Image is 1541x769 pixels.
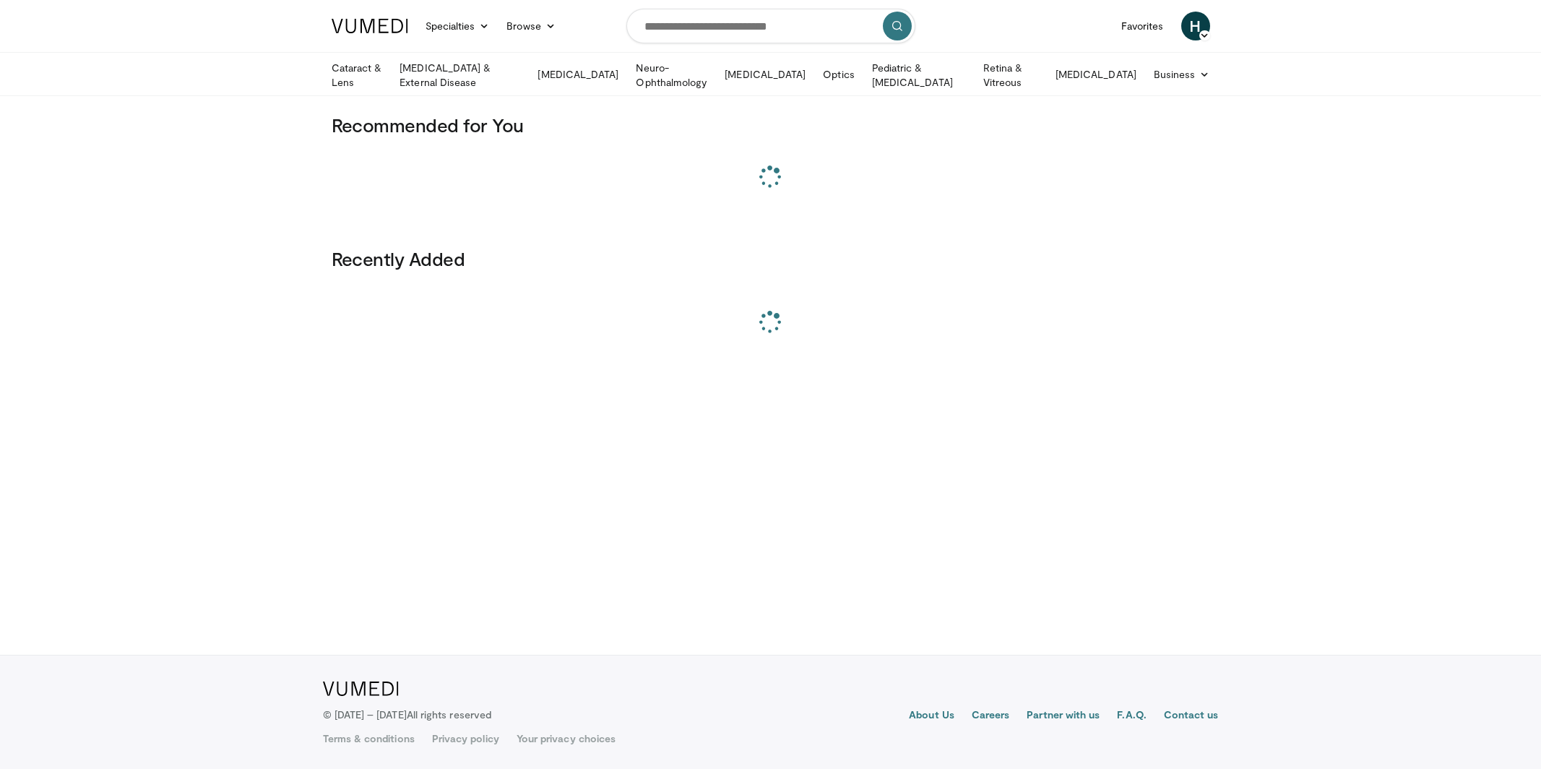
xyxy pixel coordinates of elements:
a: [MEDICAL_DATA] [529,60,627,89]
a: Partner with us [1027,708,1100,725]
a: [MEDICAL_DATA] [1047,60,1145,89]
a: Specialties [417,12,498,40]
a: F.A.Q. [1117,708,1146,725]
img: VuMedi Logo [323,682,399,696]
a: Contact us [1164,708,1219,725]
a: Business [1145,60,1219,89]
a: Privacy policy [432,731,499,746]
a: Optics [814,60,863,89]
a: Retina & Vitreous [975,61,1047,90]
p: © [DATE] – [DATE] [323,708,492,722]
a: [MEDICAL_DATA] [716,60,814,89]
h3: Recommended for You [332,113,1210,137]
a: Favorites [1113,12,1173,40]
a: Terms & conditions [323,731,415,746]
a: About Us [909,708,954,725]
a: Browse [498,12,564,40]
a: H [1181,12,1210,40]
a: Cataract & Lens [323,61,392,90]
a: Careers [972,708,1010,725]
a: Your privacy choices [517,731,616,746]
img: VuMedi Logo [332,19,408,33]
input: Search topics, interventions [626,9,915,43]
span: All rights reserved [407,708,491,721]
a: Neuro-Ophthalmology [627,61,716,90]
h3: Recently Added [332,247,1210,270]
a: Pediatric & [MEDICAL_DATA] [863,61,975,90]
a: [MEDICAL_DATA] & External Disease [391,61,529,90]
